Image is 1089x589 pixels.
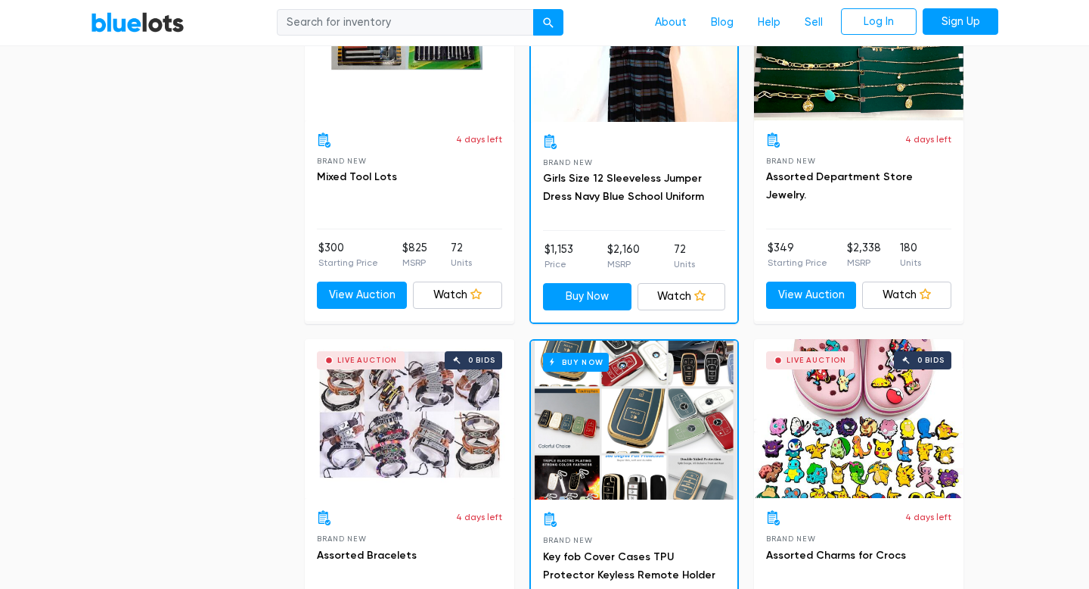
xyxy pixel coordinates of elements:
p: 4 days left [905,510,951,524]
a: About [643,8,699,37]
li: 72 [674,242,695,272]
p: MSRP [607,257,640,271]
li: $349 [768,240,827,270]
span: Brand New [766,534,815,543]
a: Mixed Tool Lots [317,170,397,183]
p: 4 days left [456,510,502,524]
input: Search for inventory [277,9,534,36]
a: Log In [841,8,917,36]
a: Blog [699,8,746,37]
span: Brand New [317,157,366,165]
a: View Auction [317,282,407,309]
p: Price [544,257,573,271]
a: Sell [793,8,835,37]
p: 4 days left [456,132,502,146]
div: Live Auction [786,357,846,364]
a: View Auction [766,282,856,309]
p: MSRP [402,256,427,270]
a: Help [746,8,793,37]
p: Units [900,256,921,270]
a: Live Auction 0 bids [305,339,514,498]
a: BlueLots [91,11,185,33]
span: Brand New [543,158,592,167]
li: $1,153 [544,242,573,272]
div: Live Auction [337,357,397,364]
div: 0 bids [917,357,945,364]
span: Brand New [766,157,815,165]
a: Buy Now [531,341,737,500]
span: Brand New [543,536,592,544]
h6: Buy Now [543,353,609,372]
a: Assorted Bracelets [317,549,417,562]
a: Girls Size 12 Sleeveless Jumper Dress Navy Blue School Uniform [543,172,704,203]
a: Watch [638,283,726,310]
li: $825 [402,240,427,270]
a: Sign Up [923,8,998,36]
a: Assorted Department Store Jewelry. [766,170,913,201]
li: $300 [318,240,378,270]
a: Key fob Cover Cases TPU Protector Keyless Remote Holder [543,550,715,581]
span: Brand New [317,534,366,543]
li: $2,338 [847,240,881,270]
li: $2,160 [607,242,640,272]
a: Watch [862,282,952,309]
li: 72 [451,240,472,270]
a: Watch [413,282,503,309]
p: Starting Price [318,256,378,270]
p: Units [451,256,472,270]
p: Starting Price [768,256,827,270]
a: Live Auction 0 bids [754,339,963,498]
p: Units [674,257,695,271]
p: 4 days left [905,132,951,146]
a: Assorted Charms for Crocs [766,549,906,562]
div: 0 bids [468,357,495,364]
p: MSRP [847,256,881,270]
a: Buy Now [543,283,631,310]
li: 180 [900,240,921,270]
